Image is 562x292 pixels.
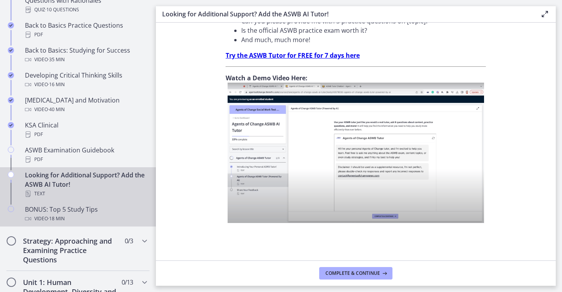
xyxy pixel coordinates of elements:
[125,236,133,246] span: 0 / 3
[25,30,147,39] div: PDF
[319,267,392,280] button: Complete & continue
[25,120,147,139] div: KSA Clinical
[23,236,118,264] h2: Strategy: Approaching and Examining Practice Questions
[25,5,147,14] div: Quiz
[48,214,65,223] span: · 18 min
[228,83,484,223] img: Screen_Shot_2023-10-30_at_6.23.49_PM.png
[25,96,147,114] div: [MEDICAL_DATA] and Motivation
[25,55,147,64] div: Video
[325,270,380,276] span: Complete & continue
[25,46,147,64] div: Back to Basics: Studying for Success
[25,155,147,164] div: PDF
[226,74,308,82] strong: Watch a Demo Video Here:
[48,80,65,89] span: · 16 min
[162,9,528,19] h3: Looking for Additional Support? Add the ASWB AI Tutor!
[25,105,147,114] div: Video
[8,22,14,28] i: Completed
[25,71,147,89] div: Developing Critical Thinking Skills
[25,214,147,223] div: Video
[226,51,360,60] a: Try the ASWB Tutor for FREE for 7 days here
[25,21,147,39] div: Back to Basics Practice Questions
[25,170,147,198] div: Looking for Additional Support? Add the ASWB AI Tutor!
[8,72,14,78] i: Completed
[45,5,79,14] span: · 10 Questions
[241,35,486,44] li: And much, much more!
[25,189,147,198] div: Text
[48,105,65,114] span: · 40 min
[25,130,147,139] div: PDF
[8,47,14,53] i: Completed
[241,26,486,35] li: Is the official ASWB practice exam worth it?
[8,122,14,128] i: Completed
[8,97,14,103] i: Completed
[25,80,147,89] div: Video
[122,278,133,287] span: 0 / 13
[48,55,65,64] span: · 35 min
[25,145,147,164] div: ASWB Examination Guidebook
[25,205,147,223] div: BONUS: Top 5 Study Tips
